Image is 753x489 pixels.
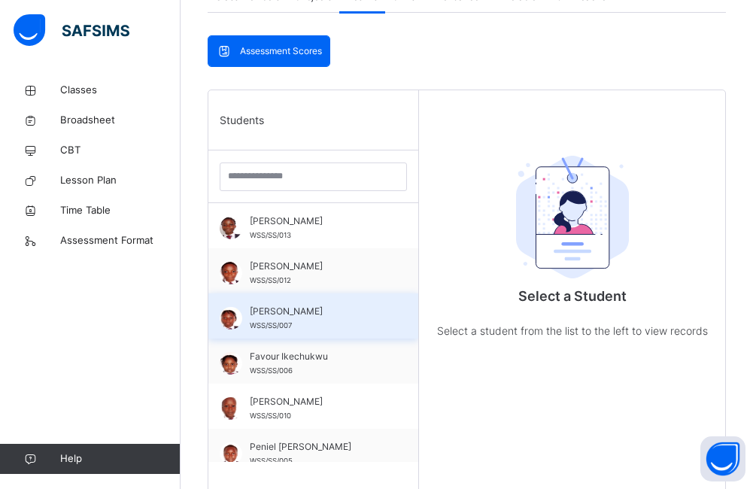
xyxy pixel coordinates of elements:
[220,442,242,465] img: WSS_SS_005.png
[250,305,384,318] span: [PERSON_NAME]
[250,276,291,284] span: WSS/SS/012
[250,412,291,420] span: WSS/SS/010
[250,395,384,409] span: [PERSON_NAME]
[516,156,629,279] img: student.207b5acb3037b72b59086e8b1a17b1d0.svg
[60,203,181,218] span: Time Table
[250,231,291,239] span: WSS/SS/013
[60,451,180,466] span: Help
[220,307,242,330] img: WSS_SS_007.png
[60,113,181,128] span: Broadsheet
[250,260,384,273] span: [PERSON_NAME]
[437,117,708,150] div: Select a Student
[60,83,181,98] span: Classes
[250,321,292,330] span: WSS/SS/007
[250,457,293,465] span: WSS/SS/005
[250,366,293,375] span: WSS/SS/006
[220,112,264,128] span: Students
[60,233,181,248] span: Assessment Format
[220,217,242,239] img: WSS_SS_013.png
[250,214,384,228] span: [PERSON_NAME]
[220,397,242,420] img: WSS_SS_010.png
[240,44,322,58] span: Assessment Scores
[60,173,181,188] span: Lesson Plan
[437,321,708,340] p: Select a student from the list to the left to view records
[437,286,708,306] p: Select a Student
[250,350,384,363] span: Favour Ikechukwu
[700,436,745,481] button: Open asap
[60,143,181,158] span: CBT
[220,352,242,375] img: WSS_SS_006.png
[220,262,242,284] img: WSS_SS_012.png
[250,440,384,454] span: Peniel [PERSON_NAME]
[14,14,129,46] img: safsims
